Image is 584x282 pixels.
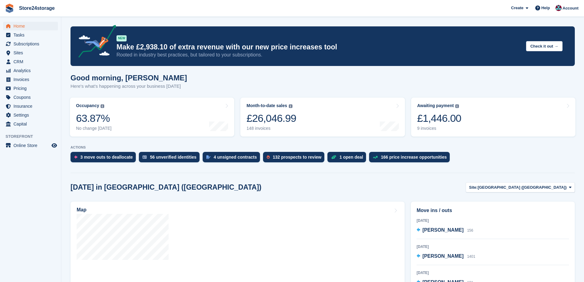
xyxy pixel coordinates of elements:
[116,35,127,41] div: NEW
[417,207,569,214] h2: Move ins / outs
[381,155,447,160] div: 166 price increase opportunities
[3,120,58,128] a: menu
[13,66,50,75] span: Analytics
[469,184,478,191] span: Site:
[422,253,464,259] span: [PERSON_NAME]
[71,183,261,191] h2: [DATE] in [GEOGRAPHIC_DATA] ([GEOGRAPHIC_DATA])
[331,155,336,159] img: deal-1b604bf984904fb50ccaf53a9ad4b4a5d6e5aea283cecdc64d6e3604feb123c2.svg
[467,254,475,259] span: 1401
[3,102,58,110] a: menu
[541,5,550,11] span: Help
[289,104,292,108] img: icon-info-grey-7440780725fd019a000dd9b08b2336e03edf1995a4989e88bcd33f0948082b44.svg
[13,40,50,48] span: Subscriptions
[74,155,77,159] img: move_outs_to_deallocate_icon-f764333ba52eb49d3ac5e1228854f67142a1ed5810a6f6cc68b1a99e826820c5.svg
[76,112,112,125] div: 63.87%
[467,228,473,233] span: 156
[246,126,296,131] div: 148 invoices
[13,120,50,128] span: Capital
[17,3,57,13] a: Store24storage
[76,126,112,131] div: No change [DATE]
[13,31,50,39] span: Tasks
[5,4,14,13] img: stora-icon-8386f47178a22dfd0bd8f6a31ec36ba5ce8667c1dd55bd0f319d3a0aa187defe.svg
[411,98,575,137] a: Awaiting payment £1,446.00 9 invoices
[3,111,58,119] a: menu
[203,152,263,165] a: 4 unsigned contracts
[6,133,61,140] span: Storefront
[13,57,50,66] span: CRM
[273,155,322,160] div: 132 prospects to review
[77,207,86,213] h2: Map
[417,126,461,131] div: 9 invoices
[116,52,521,58] p: Rooted in industry best practices, but tailored to your subscriptions.
[246,112,296,125] div: £26,046.99
[13,75,50,84] span: Invoices
[3,31,58,39] a: menu
[101,104,104,108] img: icon-info-grey-7440780725fd019a000dd9b08b2336e03edf1995a4989e88bcd33f0948082b44.svg
[327,152,369,165] a: 1 open deal
[3,66,58,75] a: menu
[13,93,50,102] span: Coupons
[563,5,578,11] span: Account
[3,22,58,30] a: menu
[116,43,521,52] p: Make £2,938.10 of extra revenue with our new price increases tool
[3,40,58,48] a: menu
[417,112,461,125] div: £1,446.00
[263,152,328,165] a: 132 prospects to review
[417,218,569,223] div: [DATE]
[3,141,58,150] a: menu
[71,74,187,82] h1: Good morning, [PERSON_NAME]
[417,270,569,276] div: [DATE]
[417,103,454,108] div: Awaiting payment
[417,226,473,234] a: [PERSON_NAME] 156
[13,84,50,93] span: Pricing
[246,103,287,108] div: Month-to-date sales
[3,84,58,93] a: menu
[76,103,99,108] div: Occupancy
[478,184,567,191] span: [GEOGRAPHIC_DATA] ([GEOGRAPHIC_DATA])
[150,155,197,160] div: 56 unverified identities
[13,48,50,57] span: Sites
[73,25,116,60] img: price-adjustments-announcement-icon-8257ccfd72463d97f412b2fc003d46551f7dbcb40ab6d574587a9cd5c0d94...
[373,156,378,159] img: price_increase_opportunities-93ffe204e8149a01c8c9dc8f82e8f89637d9d84a8eef4429ea346261dce0b2c0.svg
[13,111,50,119] span: Settings
[511,5,523,11] span: Create
[71,145,575,149] p: ACTIONS
[139,152,203,165] a: 56 unverified identities
[417,244,569,249] div: [DATE]
[555,5,562,11] img: George
[214,155,257,160] div: 4 unsigned contracts
[267,155,270,159] img: prospect-51fa495bee0391a8d652442698ab0144808aea92771e9ea1ae160a38d050c398.svg
[13,22,50,30] span: Home
[70,98,234,137] a: Occupancy 63.87% No change [DATE]
[13,141,50,150] span: Online Store
[13,102,50,110] span: Insurance
[206,155,211,159] img: contract_signature_icon-13c848040528278c33f63329250d36e43548de30e8caae1d1a13099fd9432cc5.svg
[422,227,464,233] span: [PERSON_NAME]
[369,152,453,165] a: 166 price increase opportunities
[3,48,58,57] a: menu
[51,142,58,149] a: Preview store
[240,98,405,137] a: Month-to-date sales £26,046.99 148 invoices
[455,104,459,108] img: icon-info-grey-7440780725fd019a000dd9b08b2336e03edf1995a4989e88bcd33f0948082b44.svg
[143,155,147,159] img: verify_identity-adf6edd0f0f0b5bbfe63781bf79b02c33cf7c696d77639b501bdc392416b5a36.svg
[466,182,575,192] button: Site: [GEOGRAPHIC_DATA] ([GEOGRAPHIC_DATA])
[339,155,363,160] div: 1 open deal
[526,41,563,51] button: Check it out →
[3,75,58,84] a: menu
[71,83,187,90] p: Here's what's happening across your business [DATE]
[80,155,133,160] div: 3 move outs to deallocate
[71,152,139,165] a: 3 move outs to deallocate
[417,253,475,261] a: [PERSON_NAME] 1401
[3,93,58,102] a: menu
[3,57,58,66] a: menu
